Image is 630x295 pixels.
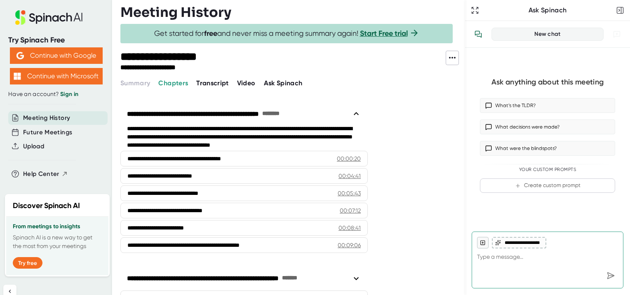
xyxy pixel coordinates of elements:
span: Summary [120,79,150,87]
button: Help Center [23,169,68,179]
div: 00:05:43 [338,189,361,197]
div: 00:07:12 [340,206,361,215]
button: Summary [120,78,150,88]
button: Create custom prompt [480,178,615,193]
button: Upload [23,142,44,151]
h3: From meetings to insights [13,223,102,230]
p: Spinach AI is a new way to get the most from your meetings [13,233,102,251]
span: Ask Spinach [264,79,303,87]
button: Video [237,78,256,88]
div: 00:09:06 [338,241,361,249]
button: View conversation history [470,26,487,42]
button: What were the blindspots? [480,141,615,156]
button: What decisions were made? [480,119,615,134]
div: Ask Spinach [481,6,614,14]
button: What’s the TLDR? [480,98,615,113]
h3: Meeting History [120,5,231,20]
div: Your Custom Prompts [480,167,615,173]
button: Meeting History [23,113,70,123]
span: Get started for and never miss a meeting summary again! [154,29,419,38]
div: 00:04:41 [339,172,361,180]
div: Send message [603,268,618,283]
div: New chat [497,30,598,38]
b: free [204,29,217,38]
button: Ask Spinach [264,78,303,88]
div: Ask anything about this meeting [491,77,604,87]
div: Try Spinach Free [8,35,104,45]
span: Video [237,79,256,87]
span: Chapters [158,79,188,87]
div: Have an account? [8,91,104,98]
a: Start Free trial [360,29,408,38]
div: 00:00:20 [337,155,361,163]
button: Chapters [158,78,188,88]
img: Aehbyd4JwY73AAAAAElFTkSuQmCC [16,52,24,59]
button: Expand to Ask Spinach page [469,5,481,16]
span: Help Center [23,169,59,179]
button: Close conversation sidebar [614,5,626,16]
div: 00:08:41 [339,224,361,232]
button: Transcript [196,78,229,88]
button: Continue with Google [10,47,103,64]
a: Sign in [60,91,78,98]
button: Continue with Microsoft [10,68,103,84]
h2: Discover Spinach AI [13,200,80,211]
button: Future Meetings [23,128,72,137]
span: Transcript [196,79,229,87]
button: Try free [13,257,42,269]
